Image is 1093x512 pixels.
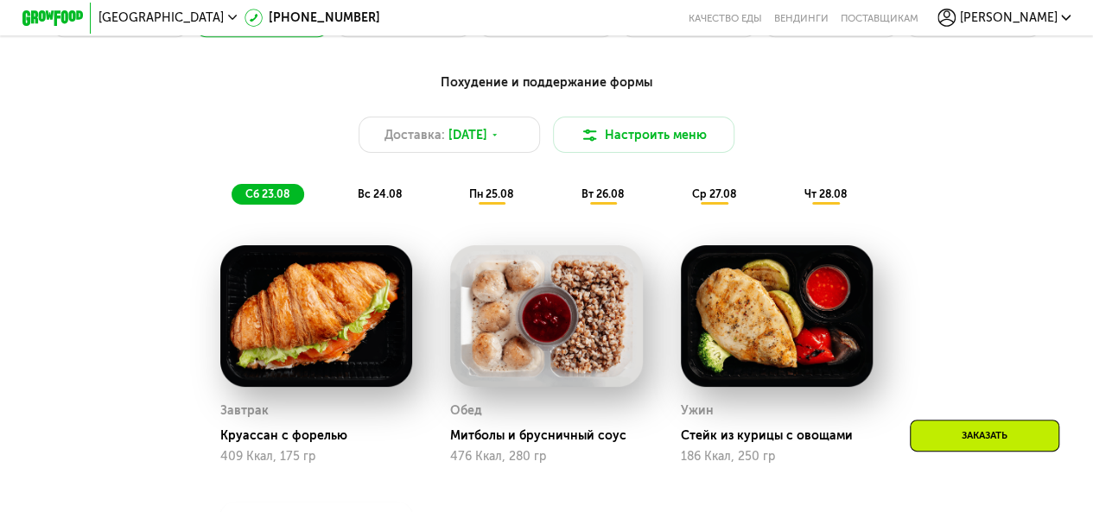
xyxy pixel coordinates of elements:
span: вс 24.08 [357,187,401,200]
span: пн 25.08 [469,187,513,200]
div: 409 Ккал, 175 гр [220,450,413,464]
div: Митболы и брусничный соус [450,428,655,444]
span: [GEOGRAPHIC_DATA] [98,12,224,24]
div: Обед [450,400,482,422]
span: ср 27.08 [692,187,736,200]
a: Вендинги [773,12,828,24]
span: [PERSON_NAME] [960,12,1058,24]
div: 476 Ккал, 280 гр [450,450,643,464]
div: Похудение и поддержание формы [97,73,995,92]
a: Качество еды [688,12,761,24]
div: 186 Ккал, 250 гр [681,450,874,464]
div: Ужин [681,400,714,422]
span: вт 26.08 [581,187,624,200]
div: Стейк из курицы с овощами [681,428,886,444]
div: поставщикам [840,12,918,24]
span: чт 28.08 [804,187,846,200]
div: Завтрак [220,400,269,422]
span: сб 23.08 [245,187,289,200]
div: Круассан с форелью [220,428,425,444]
button: Настроить меню [553,117,735,153]
div: Заказать [910,420,1059,452]
span: [DATE] [448,126,487,144]
a: [PHONE_NUMBER] [245,9,380,27]
span: Доставка: [384,126,445,144]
